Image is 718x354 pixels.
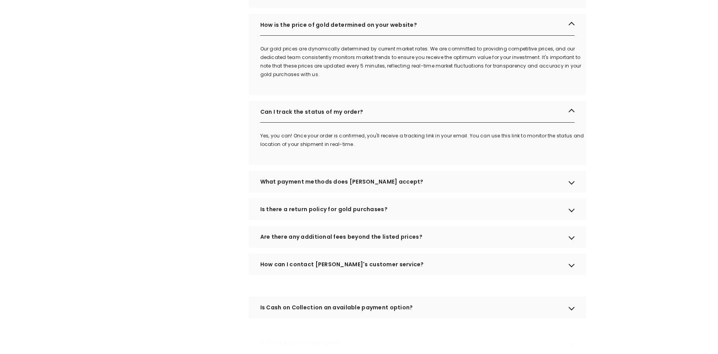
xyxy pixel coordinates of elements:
div: Is there any VAT to be paid? [249,332,586,354]
div: Is there a return policy for gold purchases? [249,198,586,220]
div: Is Cash on Collection an available payment option? [249,297,586,318]
div: Can I track the status of my order? [249,101,586,123]
p: Our gold prices are dynamically determined by current market rates. We are committed to providing... [260,45,586,79]
div: How is the price of gold determined on your website? [249,14,586,36]
div: Are there any additional fees beyond the listed prices? [249,226,586,248]
div: How can I contact [PERSON_NAME]'s customer service? [249,253,586,275]
p: Yes, you can! Once your order is confirmed, you'll receive a tracking link in your email. You can... [260,132,586,149]
div: What payment methods does [PERSON_NAME] accept? [249,171,586,193]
